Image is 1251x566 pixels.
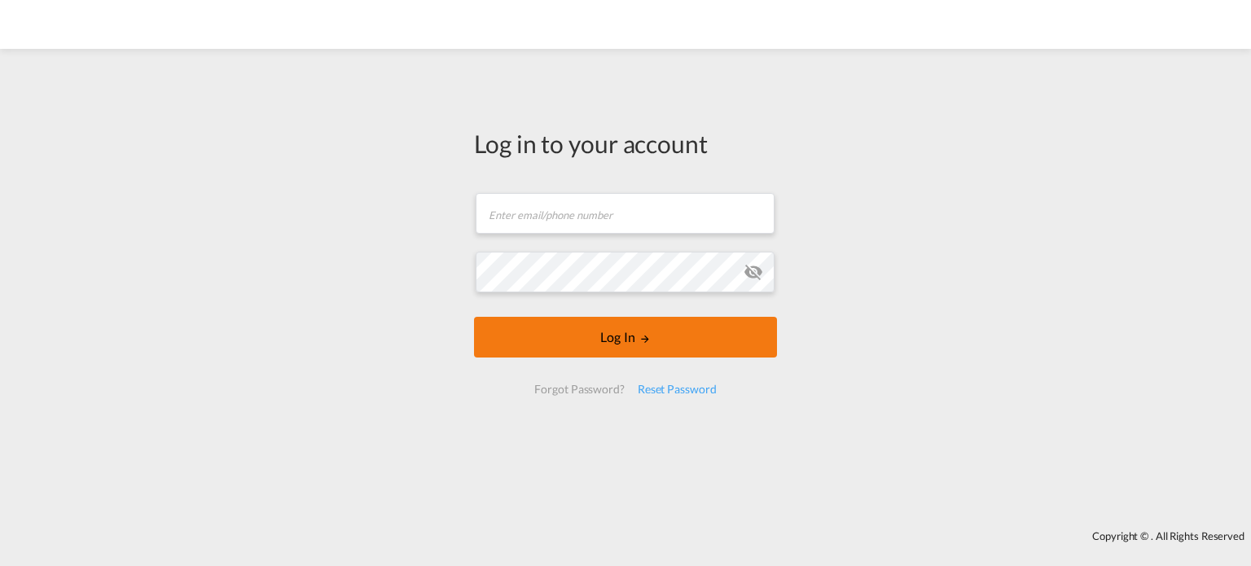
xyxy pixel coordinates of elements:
input: Enter email/phone number [476,193,775,234]
div: Forgot Password? [528,375,630,404]
div: Log in to your account [474,126,777,160]
button: LOGIN [474,317,777,358]
md-icon: icon-eye-off [744,262,763,282]
div: Reset Password [631,375,723,404]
